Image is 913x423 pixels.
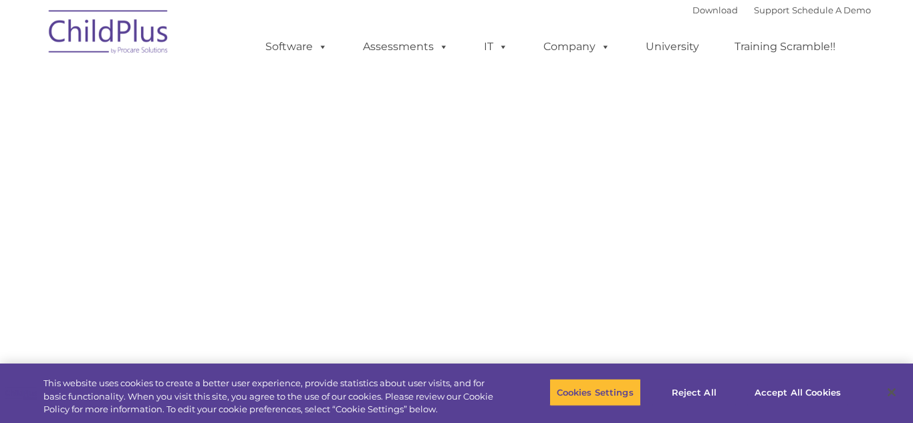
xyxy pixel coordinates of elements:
[252,33,341,60] a: Software
[692,5,738,15] a: Download
[877,378,906,407] button: Close
[692,5,871,15] font: |
[42,1,176,67] img: ChildPlus by Procare Solutions
[43,377,502,416] div: This website uses cookies to create a better user experience, provide statistics about user visit...
[721,33,849,60] a: Training Scramble!!
[792,5,871,15] a: Schedule A Demo
[471,33,521,60] a: IT
[350,33,462,60] a: Assessments
[530,33,624,60] a: Company
[632,33,712,60] a: University
[754,5,789,15] a: Support
[747,378,848,406] button: Accept All Cookies
[549,378,641,406] button: Cookies Settings
[652,378,736,406] button: Reject All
